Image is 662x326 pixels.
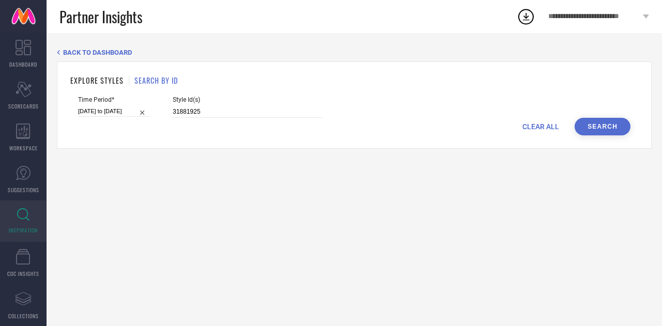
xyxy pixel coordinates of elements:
[134,75,178,86] h1: SEARCH BY ID
[9,144,38,152] span: WORKSPACE
[8,312,39,320] span: COLLECTIONS
[522,122,559,131] span: CLEAR ALL
[9,60,37,68] span: DASHBOARD
[517,7,535,26] div: Open download list
[78,106,149,117] input: Select time period
[59,6,142,27] span: Partner Insights
[173,106,323,118] input: Enter comma separated style ids e.g. 12345, 67890
[8,186,39,194] span: SUGGESTIONS
[575,118,630,135] button: Search
[8,102,39,110] span: SCORECARDS
[57,49,652,56] div: Back TO Dashboard
[78,96,149,103] span: Time Period*
[63,49,132,56] span: BACK TO DASHBOARD
[70,75,124,86] h1: EXPLORE STYLES
[7,270,39,277] span: CDC INSIGHTS
[9,226,38,234] span: INSPIRATION
[173,96,323,103] span: Style Id(s)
